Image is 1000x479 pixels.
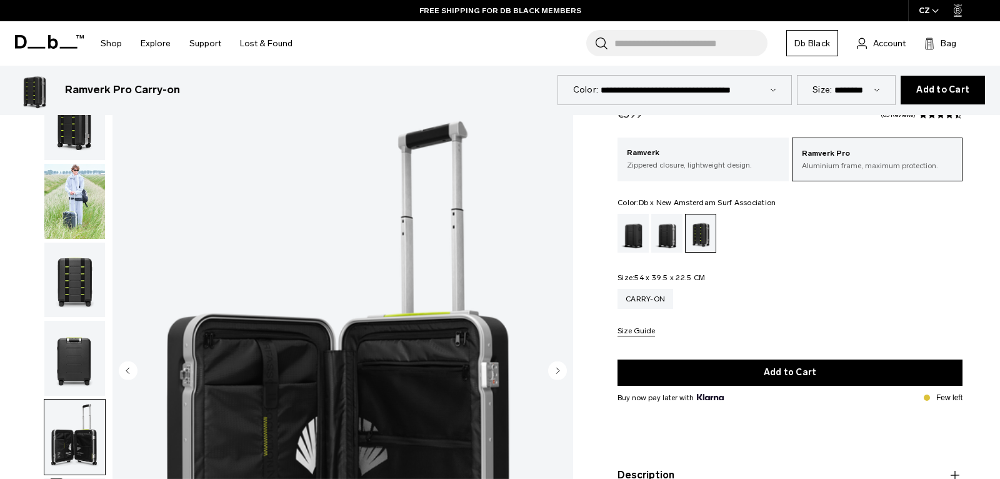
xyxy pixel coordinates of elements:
img: Ramverk Pro Carry-on Db x New Amsterdam Surf Association [44,243,105,318]
button: Ramverk Pro Carry-on Db x New Amsterdam Surf Association [44,242,106,318]
legend: Size: [617,274,705,281]
span: 54 x 39.5 x 22.5 CM [634,273,705,282]
a: Lost & Found [240,21,292,66]
h3: Ramverk Pro Carry-on [65,82,180,98]
a: Silver [651,214,682,253]
span: Buy now pay later with [617,392,724,403]
span: Account [873,37,906,50]
a: Db x New Amsterdam Surf Association [685,214,716,253]
a: Black Out [617,214,649,253]
img: Ramverk Pro Carry-on Db x New Amsterdam Surf Association [44,400,105,475]
button: Ramverk Pro Carry-on Db x New Amsterdam Surf Association [44,84,106,161]
img: Ramverk Pro Carry-on Db x New Amsterdam Surf Association [15,70,55,110]
img: Ramverk Pro Carry-on Db x New Amsterdam Surf Association [44,85,105,160]
button: Add to Cart [617,360,962,386]
button: Ramverk Pro Carry-on Db x New Amsterdam Surf Association [44,163,106,239]
a: Ramverk Zippered closure, lightweight design. [617,138,789,180]
p: Few left [936,392,962,403]
a: Carry-on [617,289,673,309]
legend: Color: [617,199,776,206]
span: Bag [941,37,956,50]
button: Size Guide [617,327,655,336]
a: Shop [101,21,122,66]
a: 65 reviews [881,112,916,118]
button: Ramverk Pro Carry-on Db x New Amsterdam Surf Association [44,320,106,396]
button: Bag [924,36,956,51]
a: Support [189,21,221,66]
p: Aluminium frame, maximum protection. [802,160,953,171]
a: Account [857,36,906,51]
a: Db Black [786,30,838,56]
nav: Main Navigation [91,21,302,66]
label: Size: [812,83,832,96]
label: Color: [573,83,599,96]
button: Ramverk Pro Carry-on Db x New Amsterdam Surf Association [44,399,106,475]
button: Previous slide [119,361,137,383]
img: Ramverk Pro Carry-on Db x New Amsterdam Surf Association [44,321,105,396]
a: Explore [141,21,171,66]
p: Ramverk Pro [802,148,953,160]
p: Zippered closure, lightweight design. [627,159,779,171]
span: Add to Cart [916,85,969,95]
img: {"height" => 20, "alt" => "Klarna"} [697,394,724,400]
span: Db x New Amsterdam Surf Association [639,198,776,207]
img: Ramverk Pro Carry-on Db x New Amsterdam Surf Association [44,164,105,239]
button: Next slide [548,361,567,383]
button: Add to Cart [901,76,985,104]
p: Ramverk [627,147,779,159]
a: FREE SHIPPING FOR DB BLACK MEMBERS [419,5,581,16]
